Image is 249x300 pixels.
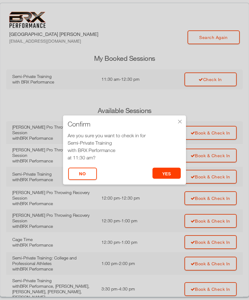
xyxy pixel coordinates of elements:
span: Confirm [68,121,90,127]
div: Are you sure you want to check in for at 11:30 am? [68,132,181,161]
button: yes [152,168,181,179]
div: with BRX Performance [68,146,181,154]
button: No [68,168,97,180]
div: Semi-Private Training [68,139,181,146]
div: × [177,119,183,125]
